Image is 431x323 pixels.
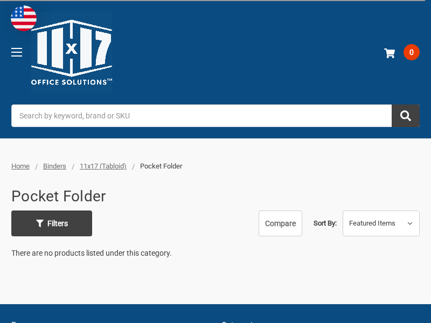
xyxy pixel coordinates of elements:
a: Filters [11,210,92,236]
img: 11x17.com [31,12,112,93]
a: Home [11,162,30,170]
h1: Pocket Folder [11,182,106,210]
img: duty and tax information for United States [11,5,37,31]
p: There are no products listed under this category. [11,248,172,259]
a: 0 [381,38,420,66]
span: Toggle menu [11,52,22,53]
input: Search by keyword, brand or SKU [11,104,420,127]
a: Compare [259,210,302,236]
span: Filters [47,215,68,232]
a: Toggle menu [2,37,31,67]
span: Pocket Folder [140,162,182,170]
a: 11x17 (Tabloid) [80,162,127,170]
a: Binders [43,162,66,170]
label: Sort By: [314,215,337,231]
span: 0 [404,44,420,60]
